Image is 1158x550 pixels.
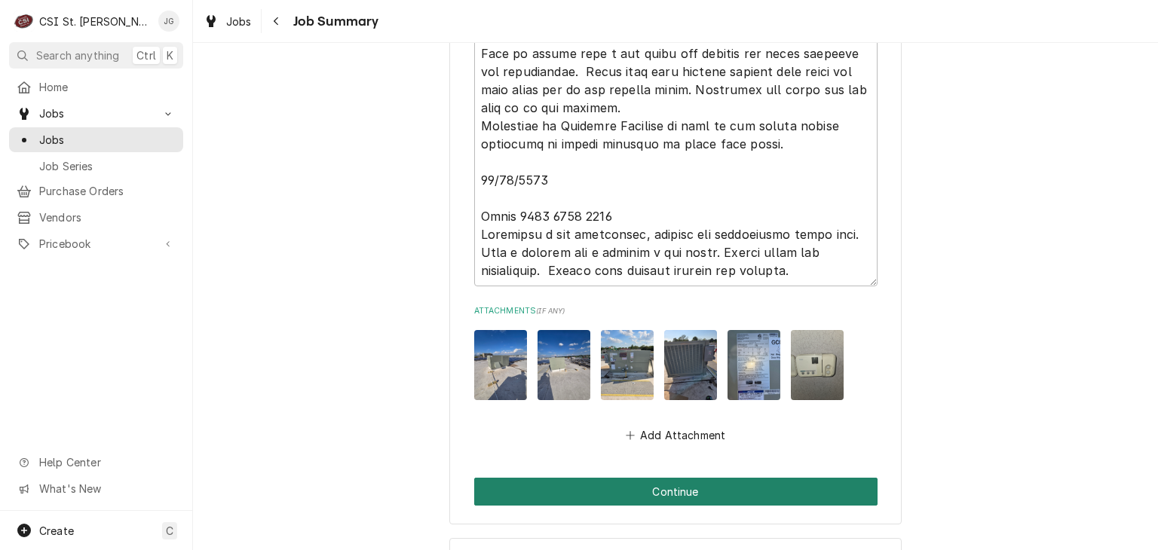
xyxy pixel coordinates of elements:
[39,183,176,199] span: Purchase Orders
[538,330,590,400] img: ipd6ZiLeRfinFzPZuqHg
[136,47,156,63] span: Ctrl
[474,305,878,317] label: Attachments
[474,478,878,506] button: Continue
[474,478,878,506] div: Button Group Row
[39,209,176,225] span: Vendors
[9,205,183,230] a: Vendors
[9,179,183,203] a: Purchase Orders
[167,47,173,63] span: K
[664,330,717,400] img: aj159UwTRNiMeCp26OUq
[39,132,176,148] span: Jobs
[158,11,179,32] div: JG
[601,330,654,400] img: Phf7MvPOTPakVTVBN7h4
[9,154,183,179] a: Job Series
[728,330,780,400] img: 2oKI5F2rSxGqjcs7ri0q
[158,11,179,32] div: Jeff George's Avatar
[39,158,176,174] span: Job Series
[536,307,565,315] span: ( if any )
[39,454,174,470] span: Help Center
[14,11,35,32] div: C
[36,47,119,63] span: Search anything
[474,478,878,506] div: Button Group
[9,75,183,99] a: Home
[474,330,527,400] img: DXJGHO6yRDCWd6Ei7DRh
[9,42,183,69] button: Search anythingCtrlK
[39,524,74,537] span: Create
[226,14,252,29] span: Jobs
[14,11,35,32] div: CSI St. Louis's Avatar
[39,14,150,29] div: CSI St. [PERSON_NAME]
[9,450,183,475] a: Go to Help Center
[265,9,289,33] button: Navigate back
[9,101,183,126] a: Go to Jobs
[791,330,844,400] img: M4Wkg0WOQyeHzbPb6Dni
[39,236,153,252] span: Pricebook
[39,79,176,95] span: Home
[9,231,183,256] a: Go to Pricebook
[9,127,183,152] a: Jobs
[9,476,183,501] a: Go to What's New
[289,11,379,32] span: Job Summary
[39,481,174,497] span: What's New
[474,305,878,446] div: Attachments
[198,9,258,34] a: Jobs
[166,523,173,539] span: C
[39,105,153,121] span: Jobs
[623,425,728,446] button: Add Attachment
